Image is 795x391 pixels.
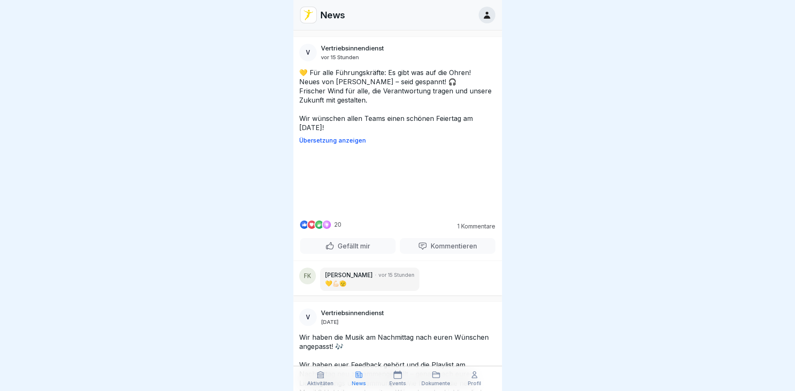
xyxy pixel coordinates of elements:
p: [DATE] [321,318,338,325]
p: 1 Kommentare [449,223,495,230]
p: Aktivitäten [307,381,333,386]
p: vor 15 Stunden [379,271,414,279]
img: vd4jgc378hxa8p7qw0fvrl7x.png [300,7,316,23]
p: 💛 Für alle Führungskräfte: Es gibt was auf die Ohren! Neues von [PERSON_NAME] – seid gespannt! 🎧 ... [299,68,496,132]
p: News [352,381,366,386]
p: Kommentieren [427,242,477,250]
p: 💛💪🏻🫡 [325,279,414,288]
div: V [299,308,317,326]
p: 20 [334,221,341,228]
div: V [299,44,317,61]
p: Vertriebsinnendienst [321,45,384,52]
p: Übersetzung anzeigen [299,137,496,144]
p: Vertriebsinnendienst [321,309,384,317]
p: News [320,10,345,20]
p: Profil [468,381,481,386]
p: Gefällt mir [334,242,370,250]
div: FK [299,268,316,284]
p: vor 15 Stunden [321,54,359,60]
p: [PERSON_NAME] [325,271,373,279]
p: Dokumente [421,381,450,386]
p: Events [389,381,406,386]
